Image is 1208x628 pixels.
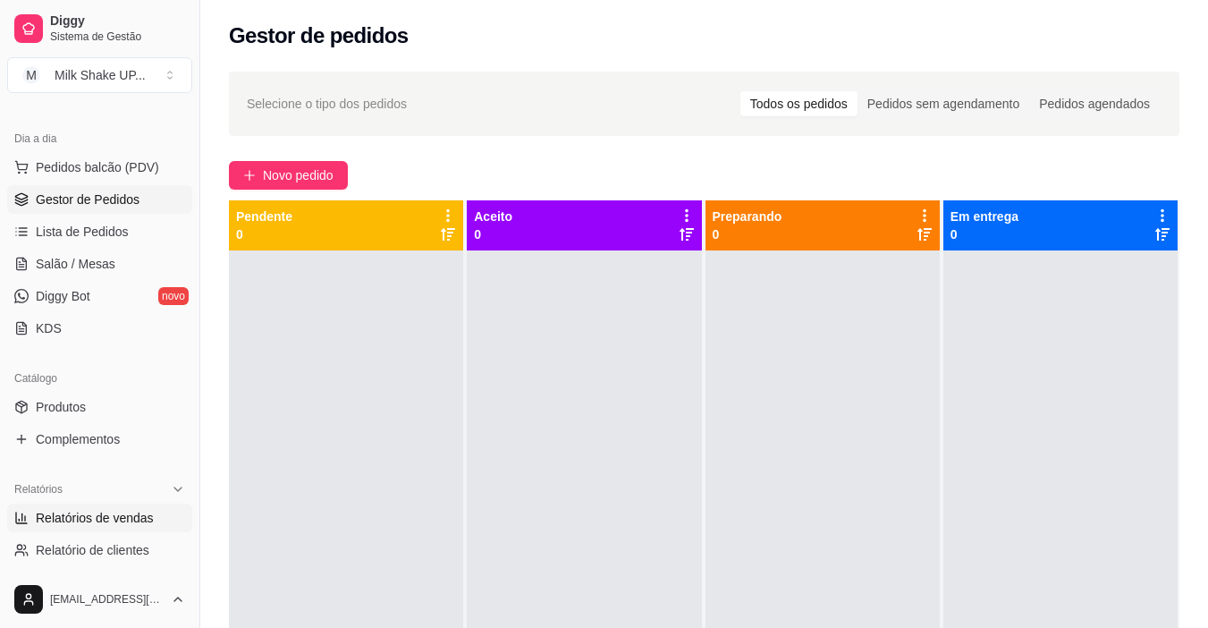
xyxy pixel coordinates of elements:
[7,425,192,454] a: Complementos
[7,57,192,93] button: Select a team
[229,161,348,190] button: Novo pedido
[713,225,782,243] p: 0
[7,7,192,50] a: DiggySistema de Gestão
[7,185,192,214] a: Gestor de Pedidos
[236,225,292,243] p: 0
[36,255,115,273] span: Salão / Mesas
[7,153,192,182] button: Pedidos balcão (PDV)
[7,578,192,621] button: [EMAIL_ADDRESS][DOMAIN_NAME]
[950,208,1018,225] p: Em entrega
[50,30,185,44] span: Sistema de Gestão
[7,568,192,597] a: Relatório de mesas
[857,91,1029,116] div: Pedidos sem agendamento
[950,225,1018,243] p: 0
[36,158,159,176] span: Pedidos balcão (PDV)
[14,482,63,496] span: Relatórios
[36,223,129,241] span: Lista de Pedidos
[474,225,512,243] p: 0
[36,398,86,416] span: Produtos
[7,504,192,532] a: Relatórios de vendas
[7,250,192,278] a: Salão / Mesas
[36,430,120,448] span: Complementos
[22,66,40,84] span: M
[7,124,192,153] div: Dia a dia
[50,592,164,607] span: [EMAIL_ADDRESS][DOMAIN_NAME]
[247,94,407,114] span: Selecione o tipo dos pedidos
[236,208,292,225] p: Pendente
[7,536,192,564] a: Relatório de clientes
[36,319,62,337] span: KDS
[55,66,146,84] div: Milk Shake UP ...
[36,287,90,305] span: Diggy Bot
[7,364,192,393] div: Catálogo
[36,191,139,208] span: Gestor de Pedidos
[7,393,192,421] a: Produtos
[263,165,334,185] span: Novo pedido
[740,91,857,116] div: Todos os pedidos
[474,208,512,225] p: Aceito
[7,217,192,246] a: Lista de Pedidos
[50,13,185,30] span: Diggy
[36,541,149,559] span: Relatório de clientes
[1029,91,1160,116] div: Pedidos agendados
[7,282,192,310] a: Diggy Botnovo
[713,208,782,225] p: Preparando
[36,509,154,527] span: Relatórios de vendas
[7,314,192,343] a: KDS
[243,169,256,182] span: plus
[229,21,409,50] h2: Gestor de pedidos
